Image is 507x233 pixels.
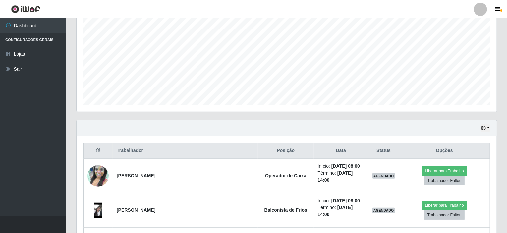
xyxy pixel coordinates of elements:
[117,173,155,178] strong: [PERSON_NAME]
[258,143,314,159] th: Posição
[399,143,490,159] th: Opções
[331,198,360,203] time: [DATE] 08:00
[11,5,40,13] img: CoreUI Logo
[265,173,307,178] strong: Operador de Caixa
[264,207,307,213] strong: Balconista de Frios
[87,157,109,195] img: 1650687338616.jpeg
[318,197,364,204] li: Início:
[372,208,395,213] span: AGENDADO
[424,176,465,185] button: Trabalhador Faltou
[422,201,467,210] button: Liberar para Trabalho
[424,210,465,220] button: Trabalhador Faltou
[372,173,395,179] span: AGENDADO
[318,163,364,170] li: Início:
[368,143,399,159] th: Status
[422,166,467,176] button: Liberar para Trabalho
[331,163,360,169] time: [DATE] 08:00
[113,143,258,159] th: Trabalhador
[87,203,109,218] img: 1737655206181.jpeg
[318,170,364,184] li: Término:
[117,207,155,213] strong: [PERSON_NAME]
[318,204,364,218] li: Término:
[314,143,368,159] th: Data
